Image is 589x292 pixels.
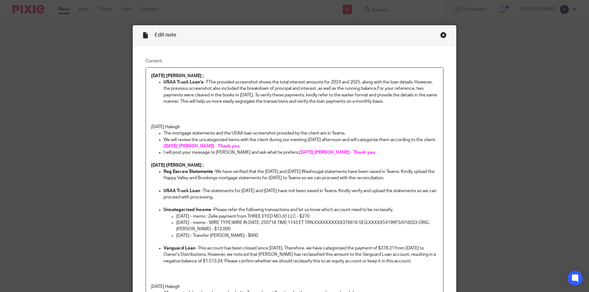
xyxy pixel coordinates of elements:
p: Please refer the following transactions and let us know which account need to be reclassify. [164,207,438,213]
div: Close this dialog window [440,32,447,38]
strong: Reg Escrow Statements - [164,169,215,174]
span: [DATE] [PERSON_NAME] - Thank you. [164,144,240,148]
p: [DATE] Haleigh [151,124,438,130]
span: Edit note [155,32,176,37]
p: I will post your message to [PERSON_NAME] and ask what he prefers. [164,149,438,156]
strong: USAA Truck Loan - [164,189,203,193]
label: Content [146,58,444,64]
p: The mortgage statements and the USAA loan screenshot provided by the client are in Teams. [164,130,438,136]
p: [DATE] - memo ; Zelle payment from THREE EYED MOJO LLC - $270 [176,213,438,220]
span: [DATE] [PERSON_NAME] - Thank you. [299,150,376,155]
p: This account has been closed since [DATE]. Therefore, we have categorized the payment of $378.31 ... [164,245,438,264]
strong: USAA Truck Loan's - [164,80,206,84]
p: The statements for [DATE] and [DATE] have not been saved in Teams. Kindly verify and upload the s... [164,188,438,201]
p: [DATE] - Transfer [PERSON_NAME] - $600 [176,232,438,239]
p: We have verified that the [DATE] and [DATE] Washougal statements have been saved in Teams. Kindly... [164,169,438,181]
p: TThe provided screenshot shows the total interest amounts for 2024 and 2025, along with the loan ... [164,79,438,105]
p: We will review the uncategorized items with the client during our meeting [DATE] afternoon and wi... [164,137,438,150]
p: [DATE] - memo - WIRE TYPE:WIRE IN DATE: 250718 TIME:1143 ET TRN:XXXXXXXXXX376616 SEQ:XXXXX54199FS... [176,220,438,232]
p: [DATE] Haleigh [151,283,438,290]
strong: [DATE] [PERSON_NAME] ; [151,163,204,168]
strong: Vanguard Loan - [164,246,198,250]
strong: Uncategorized Income - [164,208,214,212]
strong: [DATE] [PERSON_NAME] ; [151,74,204,78]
